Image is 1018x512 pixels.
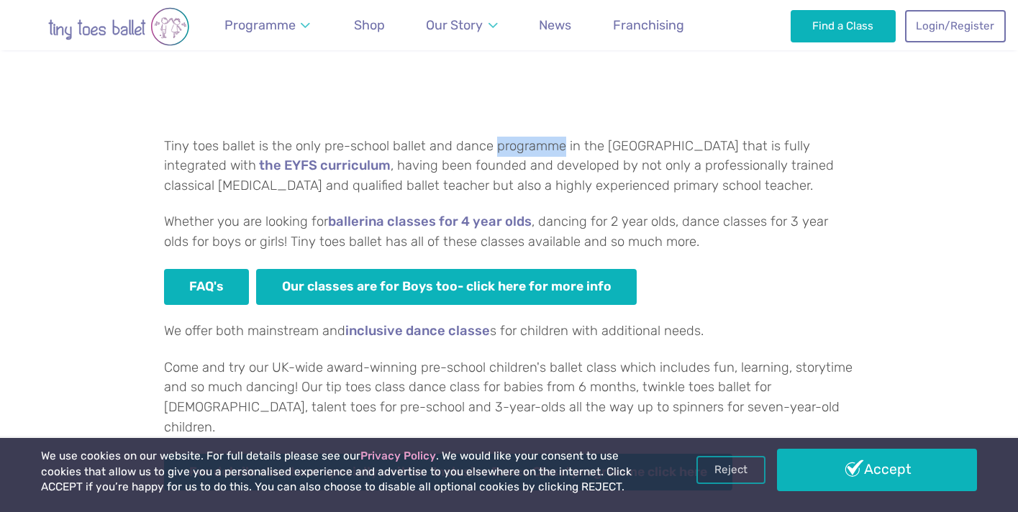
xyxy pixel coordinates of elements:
a: inclusive dance classe [345,324,490,339]
a: Programme [218,9,317,42]
p: Whether you are looking for , dancing for 2 year olds, dance classes for 3 year olds for boys or ... [164,212,855,252]
a: Login/Register [905,10,1006,42]
a: Franchising [606,9,691,42]
p: Come and try our UK-wide award-winning pre-school children's ballet class which includes fun, lea... [164,358,855,437]
span: Our Story [426,17,483,32]
p: We offer both mainstream and s for children with additional needs. [164,321,855,342]
img: tiny toes ballet [18,7,219,46]
a: Accept [777,449,978,490]
a: News [532,9,578,42]
span: Programme [224,17,296,32]
a: ballerina classes for 4 year olds [328,215,532,229]
a: Our classes are for Boys too- click here for more info [256,269,637,306]
span: Shop [354,17,385,32]
a: the EYFS curriculum [259,159,391,173]
a: FAQ's [164,269,250,306]
a: Privacy Policy [360,449,436,462]
span: Franchising [613,17,684,32]
a: Shop [347,9,391,42]
a: Find a Class [791,10,896,42]
p: Tiny toes ballet is the only pre-school ballet and dance programme in the [GEOGRAPHIC_DATA] that ... [164,137,855,196]
p: We use cookies on our website. For full details please see our . We would like your consent to us... [41,449,650,495]
a: Our Story [419,9,504,42]
span: News [539,17,571,32]
a: Reject [696,456,765,483]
